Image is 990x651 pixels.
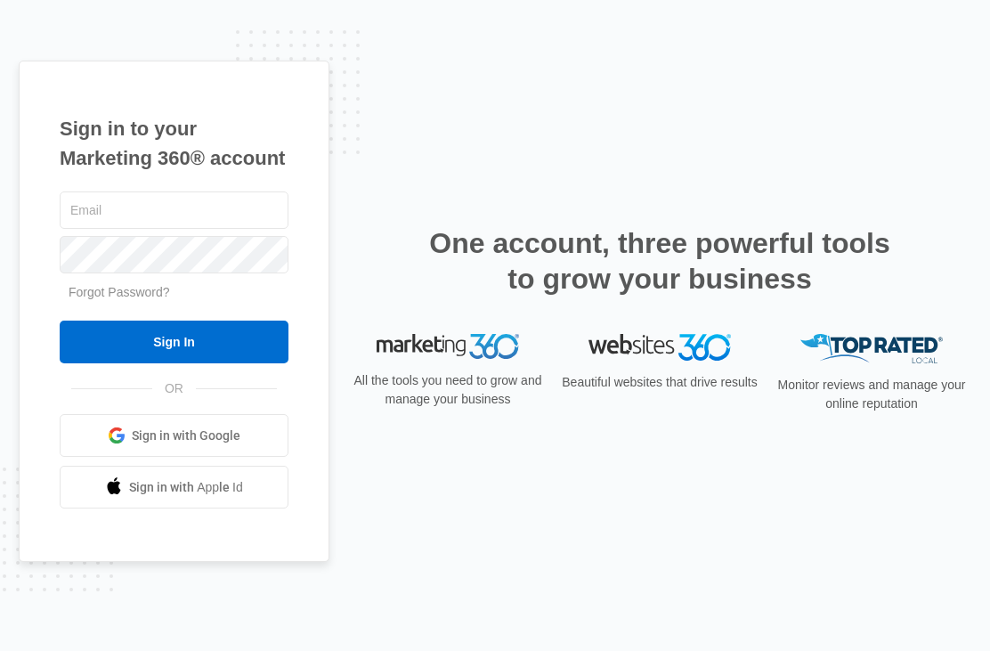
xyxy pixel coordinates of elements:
[377,334,519,359] img: Marketing 360
[60,321,288,363] input: Sign In
[60,414,288,457] a: Sign in with Google
[132,427,240,445] span: Sign in with Google
[60,466,288,509] a: Sign in with Apple Id
[152,379,196,398] span: OR
[348,371,548,409] p: All the tools you need to grow and manage your business
[69,285,170,299] a: Forgot Password?
[424,225,896,297] h2: One account, three powerful tools to grow your business
[588,334,731,360] img: Websites 360
[800,334,943,363] img: Top Rated Local
[560,373,759,392] p: Beautiful websites that drive results
[772,376,971,413] p: Monitor reviews and manage your online reputation
[60,114,288,173] h1: Sign in to your Marketing 360® account
[129,478,243,497] span: Sign in with Apple Id
[60,191,288,229] input: Email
